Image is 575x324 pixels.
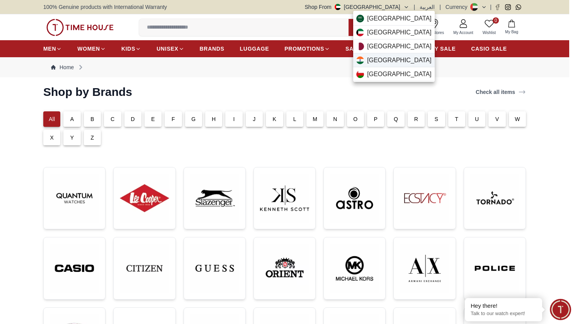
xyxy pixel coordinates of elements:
span: [GEOGRAPHIC_DATA] [367,14,432,23]
span: [GEOGRAPHIC_DATA] [367,42,432,51]
p: Talk to our watch expert! [471,310,536,317]
img: Saudi Arabia [356,15,364,22]
img: India [356,56,364,64]
img: Kuwait [356,29,364,36]
span: [GEOGRAPHIC_DATA] [367,28,432,37]
div: Chat Widget [550,299,571,320]
div: Hey there! [471,302,536,310]
span: [GEOGRAPHIC_DATA] [367,70,432,79]
span: [GEOGRAPHIC_DATA] [367,56,432,65]
img: Qatar [356,43,364,50]
img: Oman [356,70,364,78]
